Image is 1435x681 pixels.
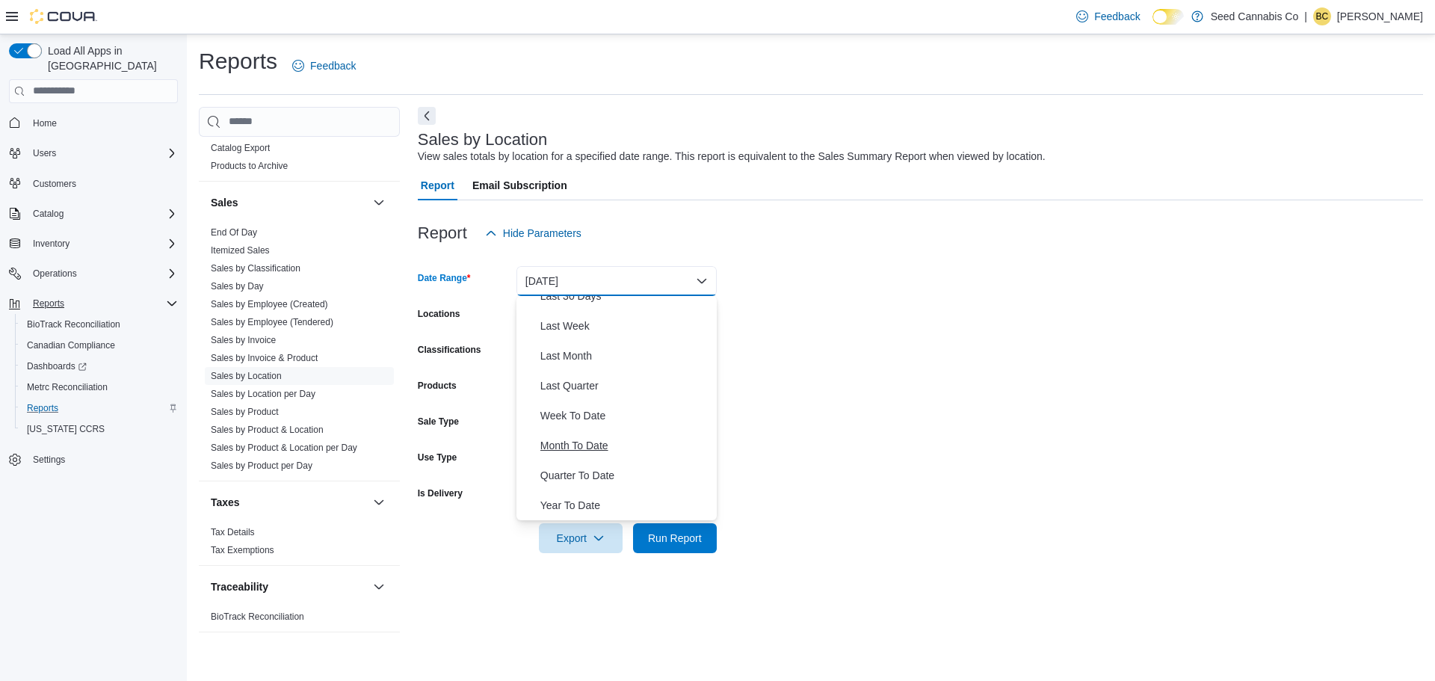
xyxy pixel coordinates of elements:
[211,316,333,328] span: Sales by Employee (Tendered)
[3,293,184,314] button: Reports
[211,442,357,454] span: Sales by Product & Location per Day
[21,399,178,417] span: Reports
[211,353,318,363] a: Sales by Invoice & Product
[548,523,614,553] span: Export
[3,263,184,284] button: Operations
[418,452,457,463] label: Use Type
[418,380,457,392] label: Products
[211,527,255,537] a: Tax Details
[421,170,454,200] span: Report
[211,299,328,309] a: Sales by Employee (Created)
[3,203,184,224] button: Catalog
[211,545,274,555] a: Tax Exemptions
[540,466,711,484] span: Quarter To Date
[211,298,328,310] span: Sales by Employee (Created)
[503,226,581,241] span: Hide Parameters
[27,175,82,193] a: Customers
[30,9,97,24] img: Cova
[211,245,270,256] a: Itemized Sales
[211,143,270,153] a: Catalog Export
[211,262,300,274] span: Sales by Classification
[418,416,459,428] label: Sale Type
[211,227,257,238] a: End Of Day
[1211,7,1299,25] p: Seed Cannabis Co
[27,114,63,132] a: Home
[648,531,702,546] span: Run Report
[33,117,57,129] span: Home
[418,272,471,284] label: Date Range
[27,381,108,393] span: Metrc Reconciliation
[27,450,178,469] span: Settings
[211,495,367,510] button: Taxes
[15,335,184,356] button: Canadian Compliance
[418,344,481,356] label: Classifications
[370,493,388,511] button: Taxes
[1070,1,1146,31] a: Feedback
[27,144,62,162] button: Users
[211,389,315,399] a: Sales by Location per Day
[27,318,120,330] span: BioTrack Reconciliation
[211,335,276,345] a: Sales by Invoice
[21,399,64,417] a: Reports
[21,315,178,333] span: BioTrack Reconciliation
[27,265,178,283] span: Operations
[27,451,71,469] a: Settings
[211,195,238,210] h3: Sales
[33,147,56,159] span: Users
[15,377,184,398] button: Metrc Reconciliation
[418,131,548,149] h3: Sales by Location
[27,295,178,312] span: Reports
[633,523,717,553] button: Run Report
[21,357,93,375] a: Dashboards
[27,205,178,223] span: Catalog
[27,402,58,414] span: Reports
[418,308,460,320] label: Locations
[418,107,436,125] button: Next
[199,46,277,76] h1: Reports
[370,578,388,596] button: Traceability
[310,58,356,73] span: Feedback
[27,174,178,193] span: Customers
[199,608,400,632] div: Traceability
[418,149,1046,164] div: View sales totals by location for a specified date range. This report is equivalent to the Sales ...
[211,388,315,400] span: Sales by Location per Day
[33,298,64,309] span: Reports
[1337,7,1423,25] p: [PERSON_NAME]
[211,160,288,172] span: Products to Archive
[211,371,282,381] a: Sales by Location
[540,407,711,425] span: Week To Date
[33,268,77,280] span: Operations
[211,334,276,346] span: Sales by Invoice
[370,194,388,212] button: Sales
[211,460,312,472] span: Sales by Product per Day
[211,611,304,623] span: BioTrack Reconciliation
[211,526,255,538] span: Tax Details
[27,423,105,435] span: [US_STATE] CCRS
[3,112,184,134] button: Home
[1094,9,1140,24] span: Feedback
[21,357,178,375] span: Dashboards
[21,420,178,438] span: Washington CCRS
[211,370,282,382] span: Sales by Location
[21,378,178,396] span: Metrc Reconciliation
[540,317,711,335] span: Last Week
[211,317,333,327] a: Sales by Employee (Tendered)
[211,352,318,364] span: Sales by Invoice & Product
[1152,9,1184,25] input: Dark Mode
[27,144,178,162] span: Users
[211,460,312,471] a: Sales by Product per Day
[211,281,264,292] a: Sales by Day
[540,287,711,305] span: Last 30 Days
[211,263,300,274] a: Sales by Classification
[21,378,114,396] a: Metrc Reconciliation
[21,336,178,354] span: Canadian Compliance
[540,496,711,514] span: Year To Date
[15,314,184,335] button: BioTrack Reconciliation
[472,170,567,200] span: Email Subscription
[211,579,367,594] button: Traceability
[211,161,288,171] a: Products to Archive
[211,227,257,238] span: End Of Day
[27,339,115,351] span: Canadian Compliance
[211,443,357,453] a: Sales by Product & Location per Day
